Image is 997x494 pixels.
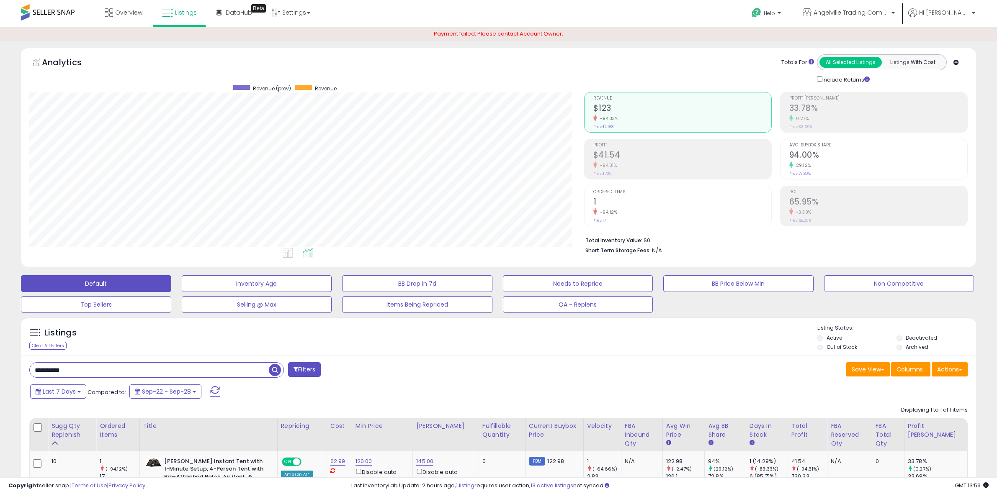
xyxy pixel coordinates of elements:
[666,458,704,465] div: 122.98
[593,143,771,148] span: Profit
[547,457,564,465] span: 122.98
[281,471,314,478] div: Amazon AI *
[908,473,967,480] div: 33.69%
[714,466,733,472] small: (29.12%)
[226,8,252,17] span: DataHub
[750,473,788,480] div: 6 (85.71%)
[764,10,775,17] span: Help
[482,422,522,439] div: Fulfillable Quantity
[145,458,162,468] img: 31R6HjURQ6L._SL40_.jpg
[597,209,618,215] small: -94.12%
[143,422,274,430] div: Title
[356,422,410,430] div: Min Price
[906,334,937,341] label: Deactivated
[793,162,811,169] small: 29.12%
[708,422,742,439] div: Avg BB Share
[791,473,827,480] div: 730.33
[8,482,145,490] div: seller snap | |
[793,115,809,122] small: 0.27%
[663,275,814,292] button: BB Price Below Min
[906,343,928,351] label: Archived
[21,275,171,292] button: Default
[811,74,880,84] div: Include Returns
[789,190,967,195] span: ROI
[593,124,613,129] small: Prev: $2,168
[529,422,580,439] div: Current Buybox Price
[817,324,976,332] p: Listing States:
[597,162,617,169] small: -94.31%
[29,342,67,350] div: Clear All Filters
[597,115,618,122] small: -94.33%
[789,197,967,208] h2: 65.95%
[529,457,545,466] small: FBM
[750,422,784,439] div: Days In Stock
[791,458,827,465] div: 41.54
[300,458,313,465] span: OFF
[88,388,126,396] span: Compared to:
[52,458,90,465] div: 10
[281,422,323,430] div: Repricing
[789,150,967,161] h2: 94.00%
[8,481,39,489] strong: Copyright
[351,482,989,490] div: Last InventoryLab Update: 2 hours ago, requires user action, not synced.
[827,343,857,351] label: Out of Stock
[21,296,171,313] button: Top Sellers
[503,275,653,292] button: Needs to Reprice
[587,458,621,465] div: 1
[356,467,407,484] div: Disable auto adjust min
[72,481,107,489] a: Terms of Use
[593,103,771,115] h2: $123
[142,387,191,396] span: Sep-22 - Sep-28
[791,422,824,439] div: Total Profit
[751,8,762,18] i: Get Help
[587,422,618,430] div: Velocity
[593,218,606,223] small: Prev: 17
[330,457,345,466] a: 62.99
[416,457,433,466] a: 145.00
[503,296,653,313] button: OA - Replens
[434,30,563,38] span: Payment failed: Please contact Account Owner.
[789,171,811,176] small: Prev: 72.80%
[593,190,771,195] span: Ordered Items
[781,59,814,67] div: Totals For
[666,439,671,447] small: Avg Win Price.
[108,481,145,489] a: Privacy Policy
[666,473,704,480] div: 126.1
[789,103,967,115] h2: 33.78%
[932,362,968,376] button: Actions
[43,387,76,396] span: Last 7 Days
[672,466,692,472] small: (-2.47%)
[44,327,77,339] h5: Listings
[789,143,967,148] span: Avg. Buybox Share
[30,384,86,399] button: Last 7 Days
[356,457,372,466] a: 120.00
[846,362,890,376] button: Save View
[831,458,865,465] div: N/A
[593,466,617,472] small: (-64.66%)
[164,458,266,491] b: [PERSON_NAME] Instant Tent with 1-Minute Setup, 4-Person Tent with Pre-Attached Poles, Air Vent, ...
[283,458,293,465] span: ON
[531,481,573,489] a: 13 active listings
[891,362,930,376] button: Columns
[897,365,923,374] span: Columns
[750,439,755,447] small: Days In Stock.
[881,57,944,68] button: Listings With Cost
[797,466,819,472] small: (-94.31%)
[585,235,961,245] li: $0
[814,8,889,17] span: Angelville Trading Company
[342,296,492,313] button: Items Being Repriced
[593,171,612,176] small: Prev: $730
[789,124,812,129] small: Prev: 33.69%
[876,422,901,448] div: FBA Total Qty
[901,406,968,414] div: Displaying 1 to 1 of 1 items
[750,458,788,465] div: 1 (14.29%)
[100,458,139,465] div: 1
[253,85,291,92] span: Revenue (prev)
[919,8,969,17] span: Hi [PERSON_NAME]
[585,237,642,244] b: Total Inventory Value:
[666,422,701,439] div: Avg Win Price
[315,85,337,92] span: Revenue
[330,422,348,430] div: Cost
[456,481,474,489] a: 1 listing
[908,422,964,439] div: Profit [PERSON_NAME]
